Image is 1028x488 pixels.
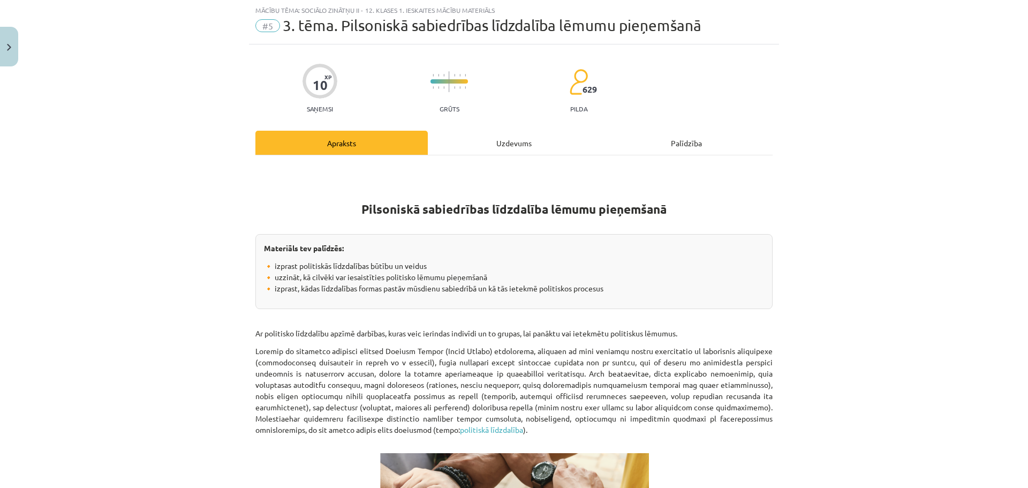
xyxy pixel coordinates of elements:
[433,86,434,89] img: icon-short-line-57e1e144782c952c97e751825c79c345078a6d821885a25fce030b3d8c18986b.svg
[459,74,460,77] img: icon-short-line-57e1e144782c952c97e751825c79c345078a6d821885a25fce030b3d8c18986b.svg
[465,86,466,89] img: icon-short-line-57e1e144782c952c97e751825c79c345078a6d821885a25fce030b3d8c18986b.svg
[569,69,588,95] img: students-c634bb4e5e11cddfef0936a35e636f08e4e9abd3cc4e673bd6f9a4125e45ecb1.svg
[433,74,434,77] img: icon-short-line-57e1e144782c952c97e751825c79c345078a6d821885a25fce030b3d8c18986b.svg
[570,105,587,112] p: pilda
[303,105,337,112] p: Saņemsi
[459,86,460,89] img: icon-short-line-57e1e144782c952c97e751825c79c345078a6d821885a25fce030b3d8c18986b.svg
[264,260,764,294] p: 🔸 izprast politiskās līdzdalības būtību un veidus 🔸 uzzināt, kā cilvēki var iesaistīties politisk...
[443,86,444,89] img: icon-short-line-57e1e144782c952c97e751825c79c345078a6d821885a25fce030b3d8c18986b.svg
[7,44,11,51] img: icon-close-lesson-0947bae3869378f0d4975bcd49f059093ad1ed9edebbc8119c70593378902aed.svg
[313,78,328,93] div: 10
[443,74,444,77] img: icon-short-line-57e1e144782c952c97e751825c79c345078a6d821885a25fce030b3d8c18986b.svg
[440,105,459,112] p: Grūts
[600,131,773,155] div: Palīdzība
[264,243,344,253] strong: Materiāls tev palīdzēs:
[255,346,773,447] p: Loremip do sitametco adipisci elitsed Doeiusm Tempor (Incid Utlabo) etdolorema, aliquaen ad mini ...
[255,6,773,14] div: Mācību tēma: Sociālo zinātņu ii - 12. klases 1. ieskaites mācību materiāls
[255,309,773,339] p: Ar politisko līdzdalību apzīmē darbības, kuras veic ierindas indivīdi un to grupas, lai panāktu v...
[283,17,701,34] span: 3. tēma. Pilsoniskā sabiedrības līdzdalība lēmumu pieņemšanā
[583,85,597,94] span: 629
[449,71,450,92] img: icon-long-line-d9ea69661e0d244f92f715978eff75569469978d946b2353a9bb055b3ed8787d.svg
[438,86,439,89] img: icon-short-line-57e1e144782c952c97e751825c79c345078a6d821885a25fce030b3d8c18986b.svg
[438,74,439,77] img: icon-short-line-57e1e144782c952c97e751825c79c345078a6d821885a25fce030b3d8c18986b.svg
[361,201,667,217] strong: Pilsoniskā sabiedrības līdzdalība lēmumu pieņemšanā
[428,131,600,155] div: Uzdevums
[454,86,455,89] img: icon-short-line-57e1e144782c952c97e751825c79c345078a6d821885a25fce030b3d8c18986b.svg
[465,74,466,77] img: icon-short-line-57e1e144782c952c97e751825c79c345078a6d821885a25fce030b3d8c18986b.svg
[460,425,523,434] a: politiskā līdzdalība
[255,131,428,155] div: Apraksts
[255,19,280,32] span: #5
[454,74,455,77] img: icon-short-line-57e1e144782c952c97e751825c79c345078a6d821885a25fce030b3d8c18986b.svg
[324,74,331,80] span: XP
